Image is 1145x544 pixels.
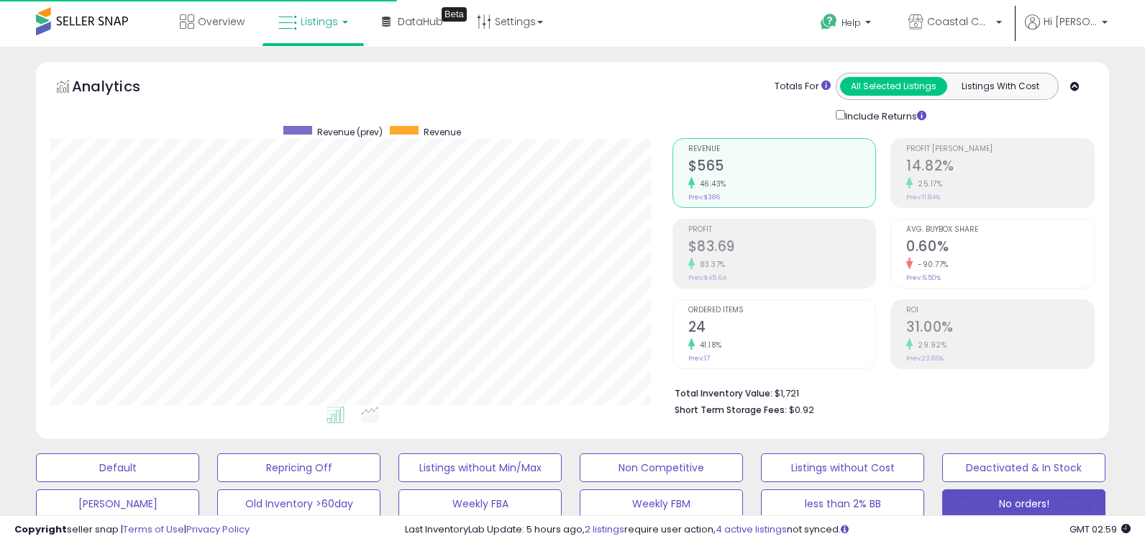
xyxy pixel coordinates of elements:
[906,238,1094,258] h2: 0.60%
[14,522,67,536] strong: Copyright
[906,354,944,363] small: Prev: 23.86%
[14,523,250,537] div: seller snap | |
[789,403,814,417] span: $0.92
[317,126,383,138] span: Revenue (prev)
[688,226,876,234] span: Profit
[906,145,1094,153] span: Profit [PERSON_NAME]
[906,158,1094,177] h2: 14.82%
[946,77,1054,96] button: Listings With Cost
[36,489,199,518] button: [PERSON_NAME]
[716,522,787,536] a: 4 active listings
[913,340,946,350] small: 29.92%
[761,489,924,518] button: less than 2% BB
[942,489,1105,518] button: No orders!
[301,14,338,29] span: Listings
[820,13,838,31] i: Get Help
[123,522,184,536] a: Terms of Use
[942,453,1105,482] button: Deactivated & In Stock
[1044,14,1098,29] span: Hi [PERSON_NAME]
[186,522,250,536] a: Privacy Policy
[688,158,876,177] h2: $565
[217,489,380,518] button: Old Inventory >60day
[688,354,710,363] small: Prev: 17
[695,259,726,270] small: 83.37%
[927,14,992,29] span: Coastal Co Goods
[688,307,876,314] span: Ordered Items
[36,453,199,482] button: Default
[906,226,1094,234] span: Avg. Buybox Share
[688,319,876,338] h2: 24
[695,340,722,350] small: 41.18%
[775,80,831,94] div: Totals For
[1069,522,1131,536] span: 2025-10-14 02:59 GMT
[675,384,1085,401] li: $1,721
[585,522,624,536] a: 2 listings
[809,2,885,47] a: Help
[841,17,861,29] span: Help
[405,523,1131,537] div: Last InventoryLab Update: 5 hours ago, require user action, not synced.
[825,107,944,124] div: Include Returns
[906,193,940,201] small: Prev: 11.84%
[198,14,245,29] span: Overview
[906,319,1094,338] h2: 31.00%
[72,76,168,100] h5: Analytics
[442,7,467,22] div: Tooltip anchor
[688,193,720,201] small: Prev: $386
[580,489,743,518] button: Weekly FBM
[1025,14,1108,47] a: Hi [PERSON_NAME]
[906,273,941,282] small: Prev: 6.50%
[913,178,942,189] small: 25.17%
[688,145,876,153] span: Revenue
[695,178,726,189] small: 46.43%
[688,238,876,258] h2: $83.69
[398,489,562,518] button: Weekly FBA
[398,14,443,29] span: DataHub
[580,453,743,482] button: Non Competitive
[675,387,772,399] b: Total Inventory Value:
[840,77,947,96] button: All Selected Listings
[424,126,461,138] span: Revenue
[688,273,726,282] small: Prev: $45.64
[761,453,924,482] button: Listings without Cost
[906,307,1094,314] span: ROI
[398,453,562,482] button: Listings without Min/Max
[913,259,949,270] small: -90.77%
[675,404,787,416] b: Short Term Storage Fees:
[217,453,380,482] button: Repricing Off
